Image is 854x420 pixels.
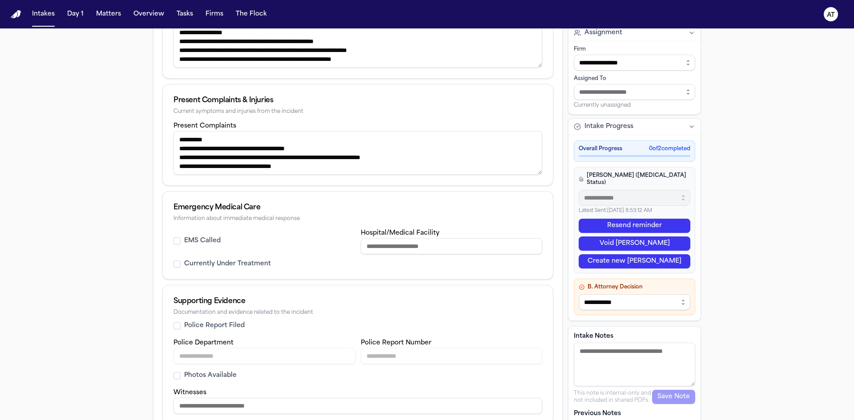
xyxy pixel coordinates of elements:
[649,145,690,152] span: 0 of 2 completed
[579,218,690,232] button: Resend reminder
[173,340,234,346] label: Police Department
[184,371,237,380] label: Photos Available
[361,348,543,364] input: Police report number
[574,102,631,109] span: Currently unassigned
[11,10,21,19] a: Home
[574,389,652,404] p: This note is internal-only and not included in shared PDFs.
[361,230,439,236] label: Hospital/Medical Facility
[173,348,355,364] input: Police department
[173,389,206,396] label: Witnesses
[568,119,701,135] button: Intake Progress
[64,6,87,22] button: Day 1
[11,10,21,19] img: Finch Logo
[202,6,227,22] button: Firms
[173,95,542,106] div: Present Complaints & Injuries
[574,84,695,100] input: Assign to staff member
[579,236,690,250] button: Void [PERSON_NAME]
[184,236,221,245] label: EMS Called
[574,75,695,82] div: Assigned To
[173,296,542,307] div: Supporting Evidence
[579,283,690,290] h4: B. Attorney Decision
[173,24,542,68] textarea: Incident description
[574,55,695,71] input: Select firm
[93,6,125,22] button: Matters
[579,145,622,152] span: Overall Progress
[184,321,245,330] label: Police Report Filed
[184,260,271,268] label: Currently Under Treatment
[130,6,168,22] button: Overview
[574,409,695,418] p: Previous Notes
[173,309,542,316] div: Documentation and evidence related to the incident
[584,122,633,131] span: Intake Progress
[361,340,431,346] label: Police Report Number
[584,28,622,37] span: Assignment
[574,342,695,386] textarea: Intake notes
[173,6,197,22] button: Tasks
[579,254,690,268] button: Create new [PERSON_NAME]
[28,6,58,22] button: Intakes
[361,238,543,254] input: Hospital or medical facility
[568,25,701,41] button: Assignment
[173,131,542,175] textarea: Present complaints
[173,123,236,129] label: Present Complaints
[574,332,695,340] label: Intake Notes
[232,6,270,22] button: The Flock
[579,208,690,215] p: Latest Sent: [DATE] 8:53:12 AM
[173,108,542,115] div: Current symptoms and injuries from the incident
[173,216,542,222] div: Information about immediate medical response
[173,202,542,213] div: Emergency Medical Care
[574,46,695,53] div: Firm
[579,172,690,186] h4: [PERSON_NAME] ([MEDICAL_DATA] Status)
[173,398,542,414] input: Witnesses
